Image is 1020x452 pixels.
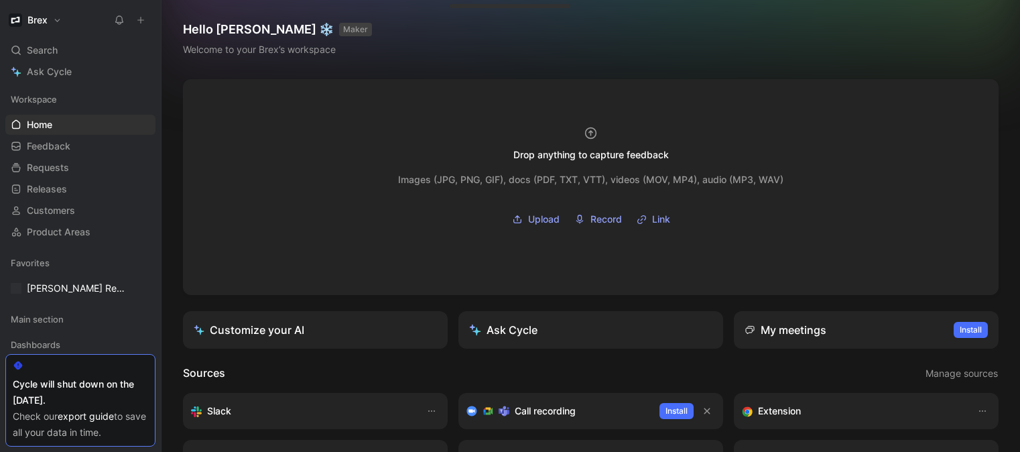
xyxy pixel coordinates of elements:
[27,118,52,131] span: Home
[194,322,304,338] div: Customize your AI
[5,309,155,329] div: Main section
[5,115,155,135] a: Home
[5,11,65,30] button: BrexBrex
[27,64,72,80] span: Ask Cycle
[191,403,413,419] div: Sync your customers, send feedback and get updates in Slack
[183,21,372,38] h1: Hello [PERSON_NAME] ❄️
[570,209,627,229] button: Record
[469,322,537,338] div: Ask Cycle
[5,158,155,178] a: Requests
[183,365,225,382] h2: Sources
[659,403,694,419] button: Install
[745,322,826,338] div: My meetings
[515,403,576,419] h3: Call recording
[27,282,125,295] span: [PERSON_NAME] Request
[27,225,90,239] span: Product Areas
[207,403,231,419] h3: Slack
[11,313,64,326] span: Main section
[5,309,155,333] div: Main section
[458,311,723,349] button: Ask Cycle
[13,376,148,408] div: Cycle will shut down on the [DATE].
[5,136,155,156] a: Feedback
[5,278,155,298] a: [PERSON_NAME] Request
[9,13,22,27] img: Brex
[513,147,669,163] div: Drop anything to capture feedback
[5,62,155,82] a: Ask Cycle
[652,211,670,227] span: Link
[27,14,48,26] h1: Brex
[13,408,148,441] div: Check our to save all your data in time.
[758,403,801,419] h3: Extension
[926,365,998,382] span: Manage sources
[27,42,58,58] span: Search
[954,322,988,338] button: Install
[5,89,155,109] div: Workspace
[11,93,57,106] span: Workspace
[27,204,75,217] span: Customers
[11,338,60,351] span: Dashboards
[925,365,999,382] button: Manage sources
[665,404,688,418] span: Install
[339,23,372,36] button: MAKER
[5,40,155,60] div: Search
[5,222,155,242] a: Product Areas
[632,209,675,229] button: Link
[5,253,155,273] div: Favorites
[507,209,564,229] button: Upload
[5,179,155,199] a: Releases
[11,256,50,270] span: Favorites
[58,410,114,422] a: export guide
[528,211,560,227] span: Upload
[27,182,67,196] span: Releases
[590,211,622,227] span: Record
[398,172,783,188] div: Images (JPG, PNG, GIF), docs (PDF, TXT, VTT), videos (MOV, MP4), audio (MP3, WAV)
[5,335,155,359] div: Dashboards
[466,403,649,419] div: Record & transcribe meetings from Zoom, Meet & Teams.
[960,323,982,337] span: Install
[5,335,155,355] div: Dashboards
[742,403,964,419] div: Capture feedback from anywhere on the web
[5,201,155,221] a: Customers
[27,161,69,174] span: Requests
[183,42,372,58] div: Welcome to your Brex’s workspace
[183,311,448,349] a: Customize your AI
[27,139,70,153] span: Feedback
